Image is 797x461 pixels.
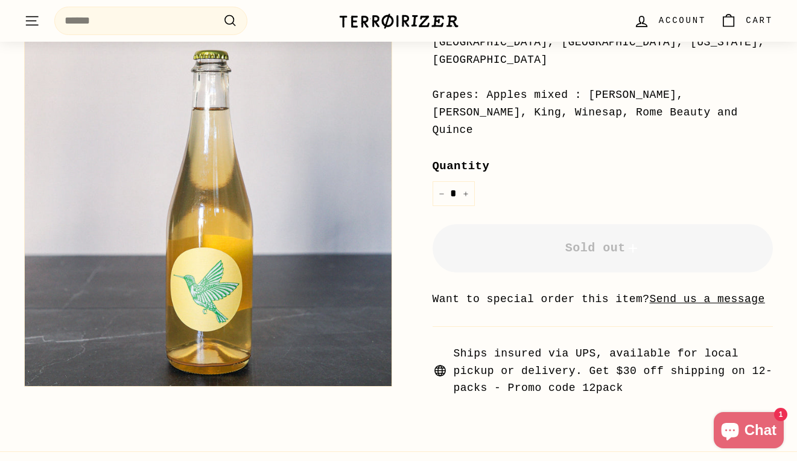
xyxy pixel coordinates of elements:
a: Cart [713,3,780,39]
span: Sold out [565,241,640,255]
img: Hummingbird Cider [25,19,392,386]
li: Want to special order this item? [433,291,773,308]
span: Cart [746,14,773,27]
inbox-online-store-chat: Shopify online store chat [710,412,787,451]
label: Quantity [433,157,773,175]
span: Account [659,14,706,27]
input: quantity [433,181,475,206]
span: Ships insured via UPS, available for local pickup or delivery. Get $30 off shipping on 12-packs -... [454,345,773,397]
div: Grapes: Apples mixed : [PERSON_NAME], [PERSON_NAME], King, Winesap, Rome Beauty and Quince [433,86,773,138]
button: Reduce item quantity by one [433,181,451,206]
a: Account [626,3,713,39]
a: Send us a message [650,293,765,305]
button: Sold out [433,224,773,272]
div: [GEOGRAPHIC_DATA], [GEOGRAPHIC_DATA], [US_STATE], [GEOGRAPHIC_DATA] [433,34,773,69]
button: Increase item quantity by one [457,181,475,206]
